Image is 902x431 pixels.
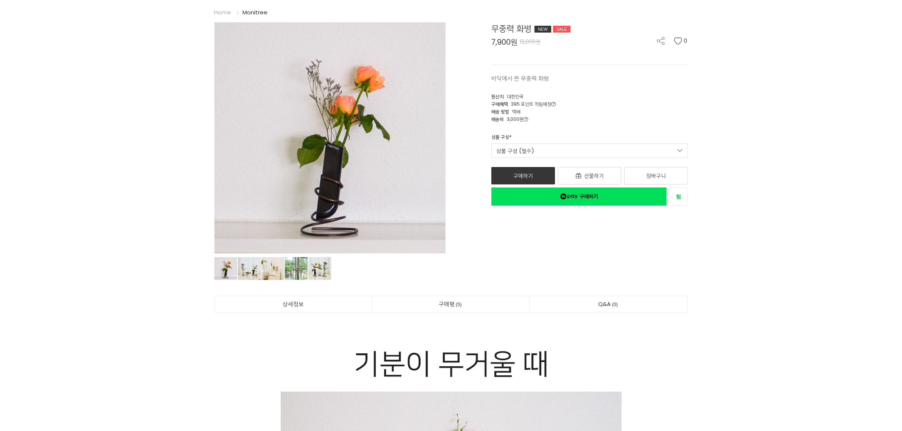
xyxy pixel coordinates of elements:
[553,26,571,33] div: SALE
[611,300,619,308] span: 0
[455,300,463,308] span: 5
[624,167,688,184] a: 장바구니
[491,93,504,100] span: 원산지
[491,187,667,206] a: 새창
[558,167,622,184] a: 선물하기
[214,8,231,16] a: Home
[491,108,509,115] span: 배송 방법
[491,116,504,122] span: 배송비
[215,296,372,312] a: 상세정보
[670,187,688,206] a: 새창
[584,172,604,180] span: 선물하기
[507,93,524,100] span: 대한민국
[674,37,688,45] button: 0
[684,37,688,45] span: 0
[491,38,517,46] span: 7,900원
[512,108,521,115] span: 택배
[507,116,528,122] span: 3,000원
[243,8,268,16] a: Monitree
[535,26,551,33] div: NEW
[491,167,555,184] a: 구매하기
[491,74,688,83] p: 바닥에서 뜬 무중력 화병
[491,101,508,107] span: 구매혜택
[511,101,556,107] span: 395 포인트 적립예정
[530,296,688,312] a: Q&A0
[491,22,688,35] div: 무중력 화병
[491,134,511,144] div: 상품 구성
[491,144,688,158] a: 상품 구성 (필수)
[520,38,541,45] span: 12,000원
[372,296,530,312] a: 구매평5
